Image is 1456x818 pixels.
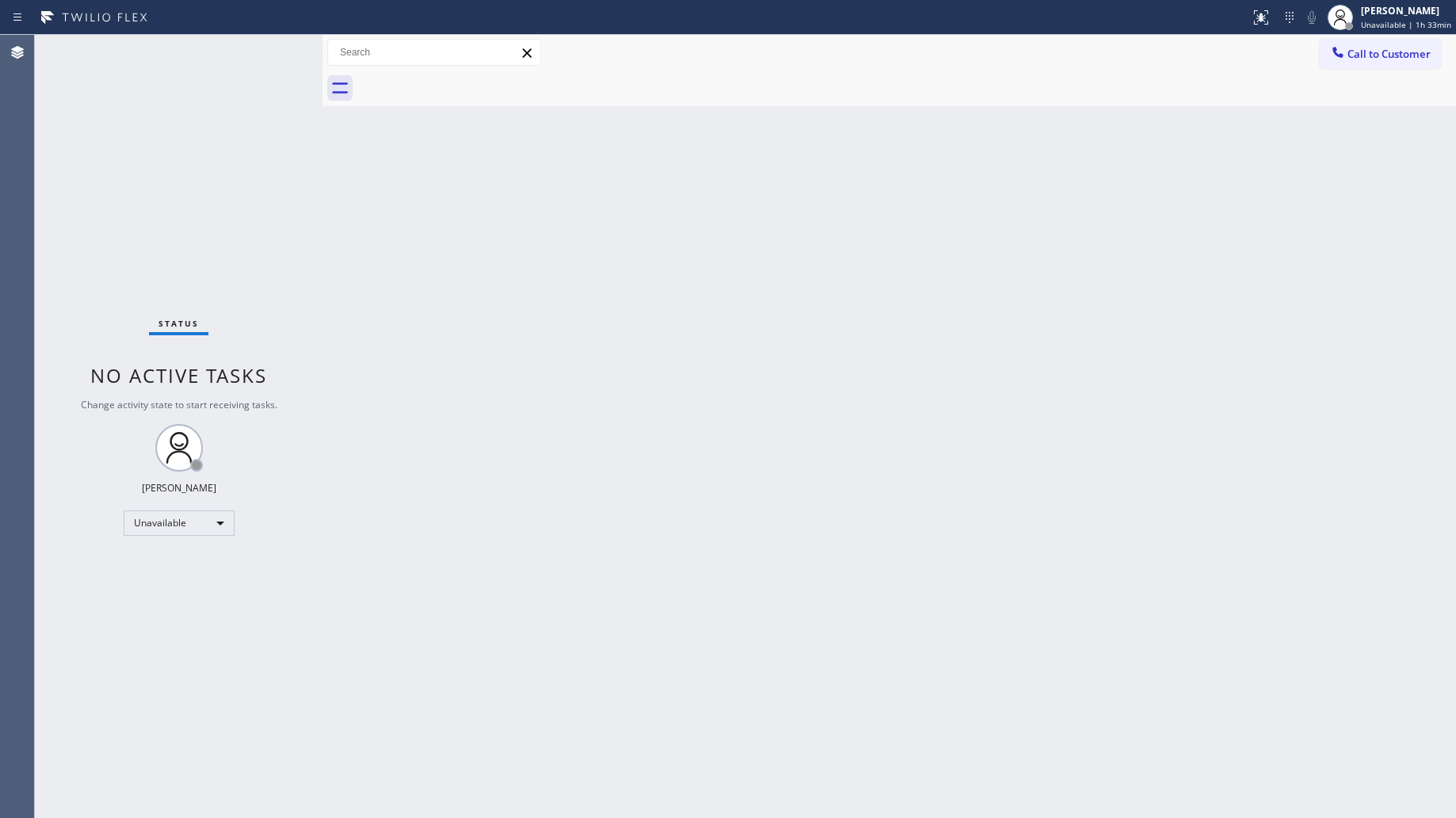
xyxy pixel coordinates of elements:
[328,40,541,65] input: Search
[1320,39,1441,69] button: Call to Customer
[142,481,216,495] div: [PERSON_NAME]
[1361,4,1451,17] div: [PERSON_NAME]
[124,510,235,536] div: Unavailable
[1301,6,1323,29] button: Mute
[1347,47,1431,61] span: Call to Customer
[1361,19,1451,30] span: Unavailable | 1h 33min
[81,398,277,411] span: Change activity state to start receiving tasks.
[159,318,199,329] span: Status
[90,362,267,388] span: No active tasks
